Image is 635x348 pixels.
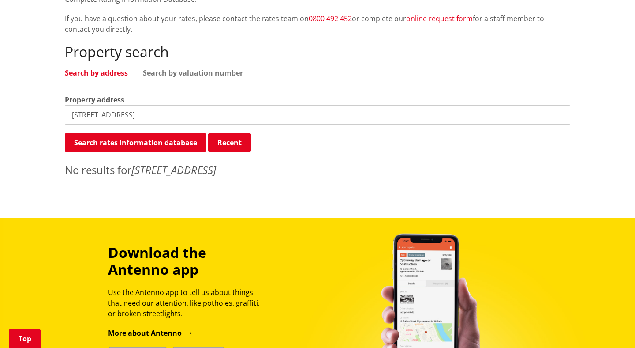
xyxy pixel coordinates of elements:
a: More about Antenno [108,328,193,338]
button: Recent [208,133,251,152]
input: e.g. Duke Street NGARUAWAHIA [65,105,570,125]
p: No results for [65,162,570,178]
a: Search by address [65,69,128,76]
a: 0800 492 452 [309,14,352,23]
em: [STREET_ADDRESS] [131,163,216,177]
p: Use the Antenno app to tell us about things that need our attention, like potholes, graffiti, or ... [108,287,268,319]
a: Search by valuation number [143,69,243,76]
h2: Property search [65,43,570,60]
p: If you have a question about your rates, please contact the rates team on or complete our for a s... [65,13,570,34]
h3: Download the Antenno app [108,244,268,278]
label: Property address [65,95,124,105]
a: online request form [406,14,473,23]
a: Top [9,329,41,348]
iframe: Messenger Launcher [594,311,626,343]
button: Search rates information database [65,133,206,152]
